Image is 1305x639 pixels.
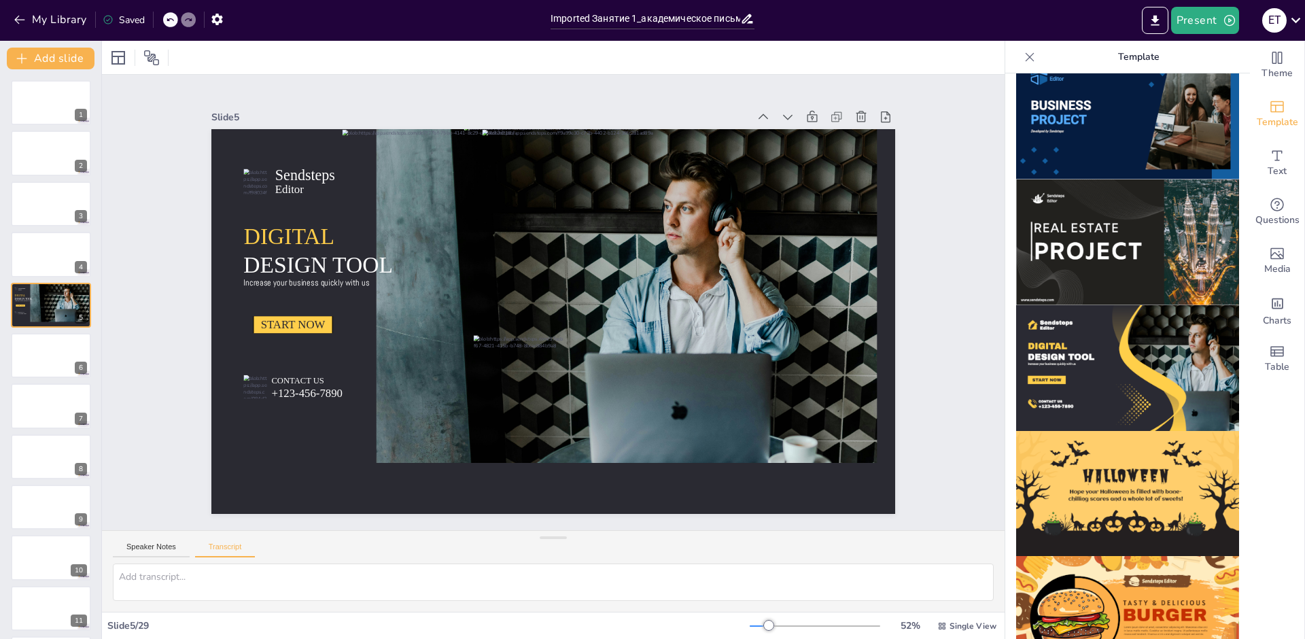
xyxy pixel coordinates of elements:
[15,294,26,296] span: DIGITAL
[1250,237,1304,286] div: Add images, graphics, shapes or video
[11,283,91,328] div: 5
[1250,286,1304,334] div: Add charts and graphs
[1250,334,1304,383] div: Add a table
[75,463,87,475] div: 8
[1262,7,1287,34] button: E T
[7,48,94,69] button: Add slide
[11,383,91,428] div: 7
[247,245,373,269] span: Increase your business quickly with us
[18,313,26,314] span: +123-456-7890
[11,485,91,530] div: 9
[1016,431,1239,557] img: thumb-13.png
[107,619,750,632] div: Slide 5 / 29
[75,413,87,425] div: 7
[18,311,24,313] span: CONTACT US
[107,47,129,69] div: Layout
[18,287,25,289] span: Sendsteps
[18,289,22,290] span: Editor
[1268,164,1287,179] span: Text
[1016,54,1239,179] img: thumb-10.png
[75,109,87,121] div: 1
[232,76,767,145] div: Slide 5
[1261,66,1293,81] span: Theme
[1250,139,1304,188] div: Add text boxes
[248,220,399,261] span: DESIGN TOOL
[75,311,87,324] div: 5
[17,305,24,306] span: START NOW
[1263,313,1291,328] span: Charts
[15,300,30,301] span: Increase your business quickly with us
[113,542,190,557] button: Speaker Notes
[950,621,996,632] span: Single View
[251,192,343,226] span: DIGITAL
[11,131,91,175] div: 2
[195,542,256,557] button: Transcript
[75,160,87,172] div: 2
[71,564,87,576] div: 10
[289,139,350,161] span: Sendsteps
[894,619,926,632] div: 52 %
[11,586,91,631] div: 11
[1016,305,1239,431] img: thumb-12.png
[1264,262,1291,277] span: Media
[11,434,91,479] div: 8
[71,615,87,627] div: 11
[11,80,91,125] div: 1
[1262,8,1287,33] div: E T
[10,9,92,31] button: My Library
[264,346,317,361] span: CONTACT US
[75,362,87,374] div: 6
[1250,90,1304,139] div: Add ready made slides
[75,261,87,273] div: 4
[1265,360,1289,375] span: Table
[1041,41,1236,73] p: Template
[263,357,335,377] span: +123-456-7890
[75,210,87,222] div: 3
[1016,179,1239,305] img: thumb-11.png
[260,288,325,307] span: START NOW
[11,333,91,378] div: 6
[15,297,33,300] span: DESIGN TOOL
[11,535,91,580] div: 10
[75,513,87,525] div: 9
[288,154,317,170] span: Editor
[1250,41,1304,90] div: Change the overall theme
[11,182,91,226] div: 3
[1142,7,1168,34] button: Export to PowerPoint
[1171,7,1239,34] button: Present
[103,14,145,27] div: Saved
[143,50,160,66] span: Position
[1257,115,1298,130] span: Template
[11,232,91,277] div: 4
[1255,213,1300,228] span: Questions
[1250,188,1304,237] div: Get real-time input from your audience
[551,9,740,29] input: Insert title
